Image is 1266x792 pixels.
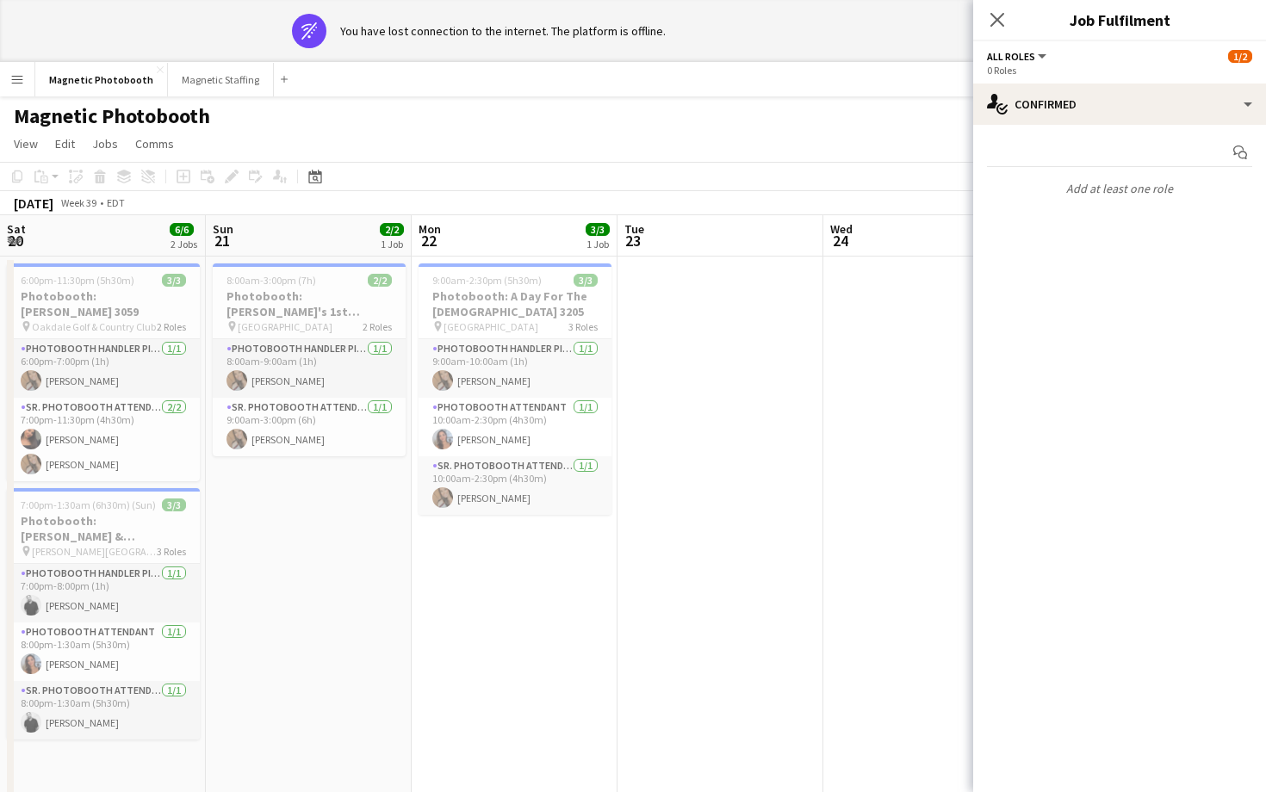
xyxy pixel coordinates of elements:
[7,564,200,622] app-card-role: Photobooth Handler Pick-Up/Drop-Off1/17:00pm-8:00pm (1h)[PERSON_NAME]
[568,320,598,333] span: 3 Roles
[14,103,210,129] h1: Magnetic Photobooth
[213,398,406,456] app-card-role: Sr. Photobooth Attendant1/19:00am-3:00pm (6h)[PERSON_NAME]
[213,263,406,456] app-job-card: 8:00am-3:00pm (7h)2/2Photobooth: [PERSON_NAME]'s 1st Birthday 3188 [GEOGRAPHIC_DATA]2 RolesPhotob...
[7,263,200,481] app-job-card: 6:00pm-11:30pm (5h30m)3/3Photobooth: [PERSON_NAME] 3059 Oakdale Golf & Country Club2 RolesPhotobo...
[157,545,186,558] span: 3 Roles
[7,622,200,681] app-card-role: Photobooth Attendant1/18:00pm-1:30am (5h30m)[PERSON_NAME]
[14,195,53,212] div: [DATE]
[1228,50,1252,63] span: 1/2
[828,231,853,251] span: 24
[157,320,186,333] span: 2 Roles
[416,231,441,251] span: 22
[432,274,542,287] span: 9:00am-2:30pm (5h30m)
[14,136,38,152] span: View
[7,681,200,739] app-card-role: Sr. Photobooth Attendant1/18:00pm-1:30am (5h30m)[PERSON_NAME]
[168,63,274,96] button: Magnetic Staffing
[85,133,125,155] a: Jobs
[830,221,853,237] span: Wed
[419,339,611,398] app-card-role: Photobooth Handler Pick-Up/Drop-Off1/19:00am-10:00am (1h)[PERSON_NAME]
[238,320,332,333] span: [GEOGRAPHIC_DATA]
[162,498,186,511] span: 3/3
[170,223,194,236] span: 6/6
[973,84,1266,125] div: Confirmed
[135,136,174,152] span: Comms
[7,398,200,481] app-card-role: Sr. Photobooth Attendant2/27:00pm-11:30pm (4h30m)[PERSON_NAME][PERSON_NAME]
[419,456,611,515] app-card-role: Sr. Photobooth Attendant1/110:00am-2:30pm (4h30m)[PERSON_NAME]
[444,320,538,333] span: [GEOGRAPHIC_DATA]
[213,221,233,237] span: Sun
[987,64,1252,77] div: 0 Roles
[419,398,611,456] app-card-role: Photobooth Attendant1/110:00am-2:30pm (4h30m)[PERSON_NAME]
[987,50,1035,63] span: All roles
[586,223,610,236] span: 3/3
[622,231,644,251] span: 23
[368,274,392,287] span: 2/2
[419,288,611,319] h3: Photobooth: A Day For The [DEMOGRAPHIC_DATA] 3205
[380,223,404,236] span: 2/2
[419,263,611,515] app-job-card: 9:00am-2:30pm (5h30m)3/3Photobooth: A Day For The [DEMOGRAPHIC_DATA] 3205 [GEOGRAPHIC_DATA]3 Role...
[574,274,598,287] span: 3/3
[586,238,609,251] div: 1 Job
[213,288,406,319] h3: Photobooth: [PERSON_NAME]'s 1st Birthday 3188
[32,545,157,558] span: [PERSON_NAME][GEOGRAPHIC_DATA]
[973,9,1266,31] h3: Job Fulfilment
[381,238,403,251] div: 1 Job
[21,274,134,287] span: 6:00pm-11:30pm (5h30m)
[21,498,156,511] span: 7:00pm-1:30am (6h30m) (Sun)
[419,221,441,237] span: Mon
[987,50,1049,63] button: All roles
[35,63,168,96] button: Magnetic Photobooth
[227,274,316,287] span: 8:00am-3:00pm (7h)
[171,238,197,251] div: 2 Jobs
[213,339,406,398] app-card-role: Photobooth Handler Pick-Up/Drop-Off1/18:00am-9:00am (1h)[PERSON_NAME]
[32,320,156,333] span: Oakdale Golf & Country Club
[363,320,392,333] span: 2 Roles
[4,231,26,251] span: 20
[7,513,200,544] h3: Photobooth: [PERSON_NAME] & [PERSON_NAME]'s Wedding 2583
[7,288,200,319] h3: Photobooth: [PERSON_NAME] 3059
[624,221,644,237] span: Tue
[340,23,666,39] div: You have lost connection to the internet. The platform is offline.
[973,174,1266,203] p: Add at least one role
[57,196,100,209] span: Week 39
[55,136,75,152] span: Edit
[7,221,26,237] span: Sat
[210,231,233,251] span: 21
[7,488,200,739] app-job-card: 7:00pm-1:30am (6h30m) (Sun)3/3Photobooth: [PERSON_NAME] & [PERSON_NAME]'s Wedding 2583 [PERSON_NA...
[7,339,200,398] app-card-role: Photobooth Handler Pick-Up/Drop-Off1/16:00pm-7:00pm (1h)[PERSON_NAME]
[162,274,186,287] span: 3/3
[107,196,125,209] div: EDT
[128,133,181,155] a: Comms
[7,133,45,155] a: View
[48,133,82,155] a: Edit
[92,136,118,152] span: Jobs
